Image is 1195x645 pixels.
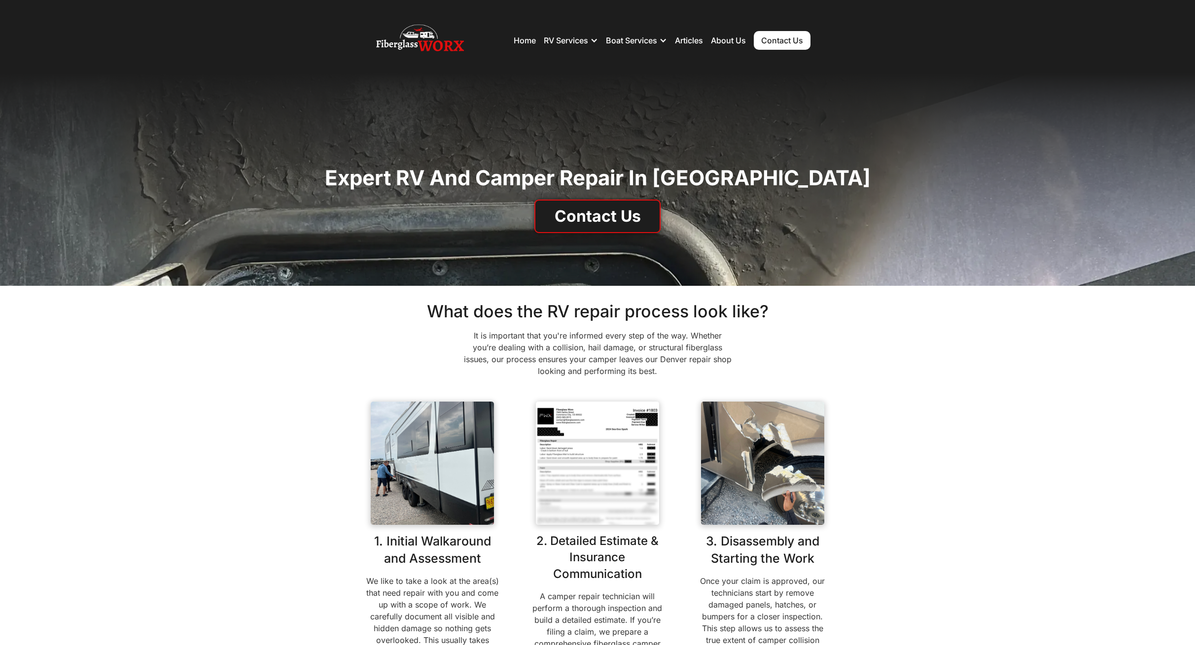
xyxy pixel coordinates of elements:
h2: What does the RV repair process look like? [366,302,829,322]
p: It is important that you're informed every step of the way. Whether you’re dealing with a collisi... [462,330,733,377]
h1: Expert RV and Camper Repair In [GEOGRAPHIC_DATA] [325,165,871,191]
div: RV Services [544,35,588,45]
img: A fully restored and finished front cap that shows no signs of previous damage. [701,402,824,525]
h3: 1. Initial Walkaround and Assessment [366,533,499,567]
img: A damaged camper front cap with the fiberglass hole sealed and bonded with fiberglass hairs. It i... [536,402,659,525]
h3: 2. Detailed Estimate & Insurance Communication [531,533,665,582]
img: A damaged camper front cap with a hole in the fiberglass. [371,402,494,525]
a: Articles [675,35,703,45]
a: Contact Us [754,31,810,50]
div: Boat Services [606,35,657,45]
a: Contact Us [534,200,661,233]
h3: 3. Disassembly and Starting the Work [696,533,829,567]
a: Home [514,35,536,45]
a: About Us [711,35,746,45]
img: Fiberglass WorX – RV Repair, RV Roof & RV Detailing [376,21,464,60]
